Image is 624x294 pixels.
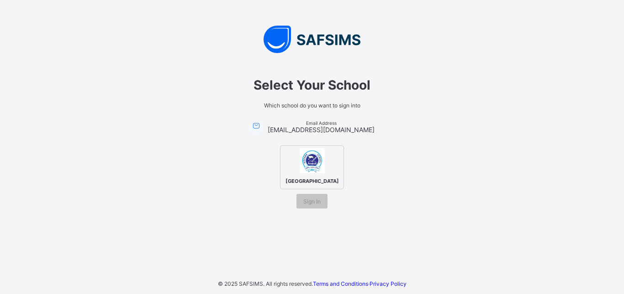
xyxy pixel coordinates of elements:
span: Select Your School [184,77,440,93]
a: Privacy Policy [370,280,407,287]
span: [EMAIL_ADDRESS][DOMAIN_NAME] [268,126,375,134]
span: · [313,280,407,287]
img: SAFSIMS Logo [175,26,449,53]
span: Email Address [268,120,375,126]
span: [GEOGRAPHIC_DATA] [283,176,341,187]
span: © 2025 SAFSIMS. All rights reserved. [218,280,313,287]
a: Terms and Conditions [313,280,368,287]
img: Govana School [300,148,325,173]
span: Sign In [303,198,321,205]
span: Which school do you want to sign into [184,102,440,109]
